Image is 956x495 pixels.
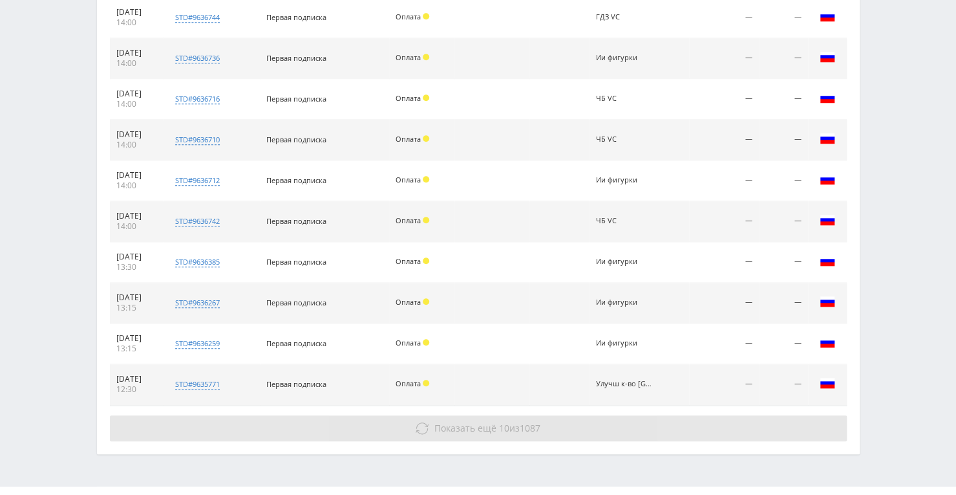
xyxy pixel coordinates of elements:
span: Холд [423,176,429,182]
span: Первая подписка [266,135,326,144]
div: [DATE] [116,129,157,140]
td: — [689,364,759,405]
td: — [759,79,808,120]
img: rus.png [820,294,835,309]
td: — [689,324,759,364]
img: rus.png [820,375,835,391]
div: 14:00 [116,221,157,232]
span: Первая подписка [266,12,326,22]
div: Ии фигурки [596,176,654,184]
div: ЧБ VC [596,135,654,144]
span: Оплата [396,215,421,225]
td: — [759,120,808,160]
div: 14:00 [116,17,157,28]
div: [DATE] [116,48,157,58]
div: 14:00 [116,181,157,191]
td: — [689,38,759,79]
span: Первая подписка [266,175,326,185]
div: std#9636267 [175,298,220,308]
span: Первая подписка [266,94,326,104]
div: 12:30 [116,384,157,395]
img: rus.png [820,131,835,146]
span: Холд [423,54,429,60]
span: Первая подписка [266,216,326,226]
span: из [434,422,540,434]
img: rus.png [820,8,835,24]
span: Первая подписка [266,298,326,307]
img: rus.png [820,335,835,350]
div: std#9636259 [175,338,220,349]
img: rus.png [820,253,835,269]
span: Оплата [396,12,421,21]
img: rus.png [820,49,835,65]
div: 13:30 [116,262,157,272]
div: 14:00 [116,140,157,150]
div: 14:00 [116,58,157,69]
td: — [759,324,808,364]
span: Оплата [396,338,421,347]
img: rus.png [820,90,835,105]
span: Холд [423,94,429,101]
div: [DATE] [116,211,157,221]
span: 10 [499,422,509,434]
div: std#9636742 [175,216,220,226]
div: std#9636712 [175,175,220,186]
span: Первая подписка [266,53,326,63]
div: ЧБ VC [596,217,654,225]
span: Холд [423,339,429,346]
div: [DATE] [116,292,157,303]
td: — [759,242,808,283]
td: — [689,201,759,242]
div: Ии фигурки [596,298,654,307]
span: Оплата [396,379,421,388]
td: — [759,38,808,79]
div: 13:15 [116,344,157,354]
div: Ии фигурки [596,54,654,62]
td: — [689,79,759,120]
span: Первая подписка [266,257,326,267]
div: [DATE] [116,333,157,344]
td: — [759,160,808,201]
img: rus.png [820,171,835,187]
td: — [689,120,759,160]
span: Оплата [396,297,421,307]
span: Оплата [396,52,421,62]
span: 1087 [520,422,540,434]
td: — [689,160,759,201]
div: std#9636385 [175,257,220,267]
div: [DATE] [116,374,157,384]
td: — [689,242,759,283]
div: 14:00 [116,99,157,109]
span: Оплата [396,93,421,103]
div: [DATE] [116,170,157,181]
div: ГДЗ VC [596,13,654,21]
span: Первая подписка [266,338,326,348]
div: std#9636716 [175,94,220,104]
div: [DATE] [116,252,157,262]
div: Ии фигурки [596,258,654,266]
span: Холд [423,217,429,223]
span: Холд [423,13,429,19]
span: Оплата [396,256,421,266]
td: — [759,364,808,405]
span: Оплата [396,175,421,184]
span: Оплата [396,134,421,144]
div: std#9636736 [175,53,220,63]
div: std#9635771 [175,379,220,390]
div: Ии фигурки [596,339,654,347]
span: Холд [423,298,429,305]
span: Холд [423,258,429,264]
div: ЧБ VC [596,94,654,103]
div: std#9636744 [175,12,220,23]
span: Первая подписка [266,379,326,389]
div: 13:15 [116,303,157,313]
img: rus.png [820,212,835,228]
span: Холд [423,380,429,386]
td: — [759,201,808,242]
button: Показать ещё 10из1087 [110,415,847,441]
div: std#9636710 [175,135,220,145]
span: Холд [423,135,429,142]
td: — [689,283,759,324]
td: — [759,283,808,324]
div: Улучш к-во Тенчат [596,380,654,388]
